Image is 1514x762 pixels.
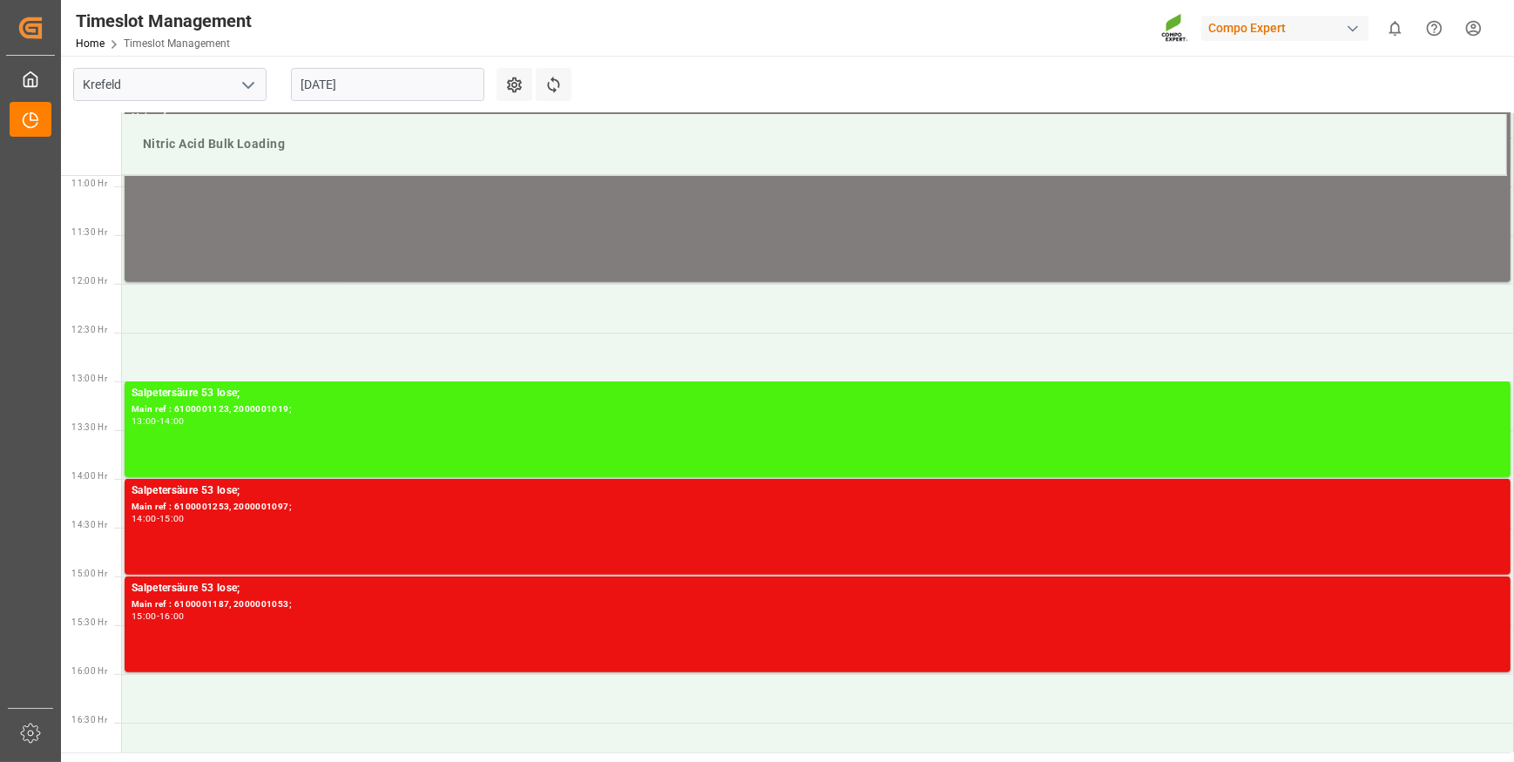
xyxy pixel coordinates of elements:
div: 14:00 [159,417,185,425]
div: Nitric Acid Bulk Loading [136,128,1492,160]
div: 15:00 [132,612,157,620]
span: 13:00 Hr [71,374,107,383]
span: 15:30 Hr [71,617,107,627]
div: 13:00 [132,417,157,425]
button: show 0 new notifications [1375,9,1415,48]
a: Home [76,37,105,50]
span: 16:00 Hr [71,666,107,676]
div: 15:00 [159,515,185,523]
img: Screenshot%202023-09-29%20at%2010.02.21.png_1712312052.png [1161,13,1189,44]
div: Salpetersäure 53 lose; [132,385,1504,402]
span: 13:30 Hr [71,422,107,432]
input: DD.MM.YYYY [291,68,484,101]
span: 11:30 Hr [71,227,107,237]
div: - [157,612,159,620]
div: 14:00 [132,515,157,523]
span: 14:30 Hr [71,520,107,529]
input: Type to search/select [73,68,267,101]
button: Help Center [1415,9,1454,48]
span: 15:00 Hr [71,569,107,578]
button: open menu [234,71,260,98]
div: Main ref : 6100001187, 2000001053; [132,597,1504,612]
div: Timeslot Management [76,8,252,34]
span: 12:00 Hr [71,276,107,286]
span: 12:30 Hr [71,325,107,334]
span: 16:30 Hr [71,715,107,725]
span: 14:00 Hr [71,471,107,481]
div: - [157,515,159,523]
button: Compo Expert [1201,11,1375,44]
span: 11:00 Hr [71,179,107,188]
div: Compo Expert [1201,16,1369,41]
div: Main ref : 6100001253, 2000001097; [132,500,1504,515]
div: Main ref : 6100001123, 2000001019; [132,402,1504,417]
div: Salpetersäure 53 lose; [132,580,1504,597]
div: 16:00 [159,612,185,620]
div: Salpetersäure 53 lose; [132,482,1504,500]
div: - [157,417,159,425]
